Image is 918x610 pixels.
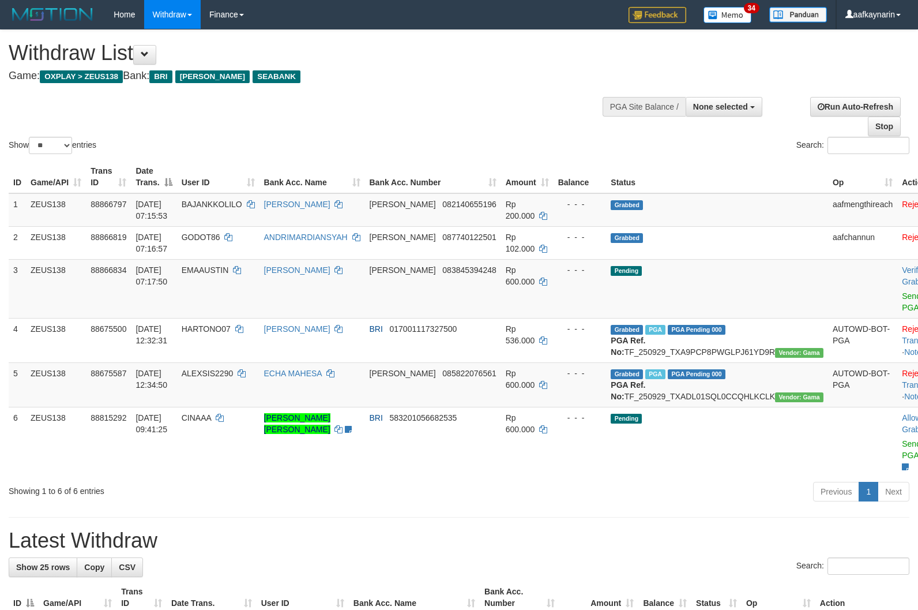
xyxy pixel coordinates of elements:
div: - - - [558,231,602,243]
span: Grabbed [611,369,643,379]
div: - - - [558,199,602,210]
th: Status [606,160,828,193]
td: AUTOWD-BOT-PGA [828,318,897,362]
img: Button%20Memo.svg [703,7,752,23]
span: Marked by aaftrukkakada [645,325,665,335]
span: [DATE] 07:15:53 [136,200,167,220]
button: None selected [686,97,762,117]
b: PGA Ref. No: [611,336,645,357]
th: Date Trans.: activate to sort column descending [131,160,176,193]
img: Feedback.jpg [629,7,686,23]
span: [DATE] 09:41:25 [136,413,167,434]
span: Copy 017001117327500 to clipboard [390,324,457,334]
a: [PERSON_NAME] [264,200,330,209]
td: ZEUS138 [26,259,86,318]
div: - - - [558,323,602,335]
span: GODOT86 [182,233,220,242]
th: Bank Acc. Name: activate to sort column ascending [259,160,365,193]
span: OXPLAY > ZEUS138 [40,70,123,83]
span: Vendor URL: https://trx31.1velocity.biz [775,392,823,402]
a: ANDRIMARDIANSYAH [264,233,348,242]
img: panduan.png [769,7,827,23]
span: SEABANK [253,70,300,83]
a: ECHA MAHESA [264,369,322,378]
a: [PERSON_NAME] [PERSON_NAME] [264,413,330,434]
td: ZEUS138 [26,318,86,362]
a: [PERSON_NAME] [264,265,330,275]
span: [DATE] 07:17:50 [136,265,167,286]
th: Op: activate to sort column ascending [828,160,897,193]
label: Search: [796,137,909,154]
span: ALEXSIS2290 [182,369,234,378]
span: [DATE] 07:16:57 [136,233,167,253]
span: EMAAUSTIN [182,265,229,275]
span: [PERSON_NAME] [175,70,250,83]
span: CINAAA [182,413,211,422]
span: Rp 600.000 [506,265,535,286]
span: 88866819 [91,233,126,242]
span: 34 [744,3,759,13]
select: Showentries [29,137,72,154]
span: Rp 102.000 [506,233,535,253]
span: Copy [84,563,104,572]
th: Amount: activate to sort column ascending [501,160,554,193]
span: Vendor URL: https://trx31.1velocity.biz [775,348,823,358]
td: ZEUS138 [26,226,86,259]
span: Grabbed [611,200,643,210]
span: [PERSON_NAME] [370,233,436,242]
td: ZEUS138 [26,362,86,407]
span: 88866834 [91,265,126,275]
span: Rp 536.000 [506,324,535,345]
a: Copy [77,557,112,577]
label: Show entries [9,137,96,154]
td: 1 [9,193,26,227]
td: AUTOWD-BOT-PGA [828,362,897,407]
h1: Latest Withdraw [9,529,909,552]
td: ZEUS138 [26,193,86,227]
span: Pending [611,414,642,424]
span: HARTONO07 [182,324,231,334]
span: PGA Pending [668,325,725,335]
span: Show 25 rows [16,563,70,572]
a: Show 25 rows [9,557,77,577]
span: Copy 583201056682535 to clipboard [390,413,457,422]
div: - - - [558,264,602,276]
span: Rp 600.000 [506,413,535,434]
th: ID [9,160,26,193]
span: 88675587 [91,369,126,378]
span: 88866797 [91,200,126,209]
div: PGA Site Balance / [603,97,686,117]
span: Grabbed [611,233,643,243]
th: User ID: activate to sort column ascending [177,160,259,193]
td: aafchannun [828,226,897,259]
input: Search: [827,557,909,575]
a: Stop [868,117,901,136]
h4: Game: Bank: [9,70,600,82]
span: [PERSON_NAME] [370,200,436,209]
th: Trans ID: activate to sort column ascending [86,160,131,193]
a: [PERSON_NAME] [264,324,330,334]
b: PGA Ref. No: [611,380,645,401]
span: Copy 087740122501 to clipboard [442,233,496,242]
span: BRI [149,70,172,83]
a: Previous [813,482,859,502]
a: Next [878,482,909,502]
span: Copy 082140655196 to clipboard [442,200,496,209]
td: 3 [9,259,26,318]
td: 4 [9,318,26,362]
span: Copy 085822076561 to clipboard [442,369,496,378]
td: 2 [9,226,26,259]
td: 5 [9,362,26,407]
span: BAJANKKOLILO [182,200,242,209]
span: Pending [611,266,642,276]
span: PGA Pending [668,369,725,379]
span: Copy 083845394248 to clipboard [442,265,496,275]
h1: Withdraw List [9,42,600,65]
th: Game/API: activate to sort column ascending [26,160,86,193]
span: 88675500 [91,324,126,334]
td: ZEUS138 [26,407,86,477]
span: Rp 200.000 [506,200,535,220]
a: Run Auto-Refresh [810,97,901,117]
div: Showing 1 to 6 of 6 entries [9,481,374,497]
img: MOTION_logo.png [9,6,96,23]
